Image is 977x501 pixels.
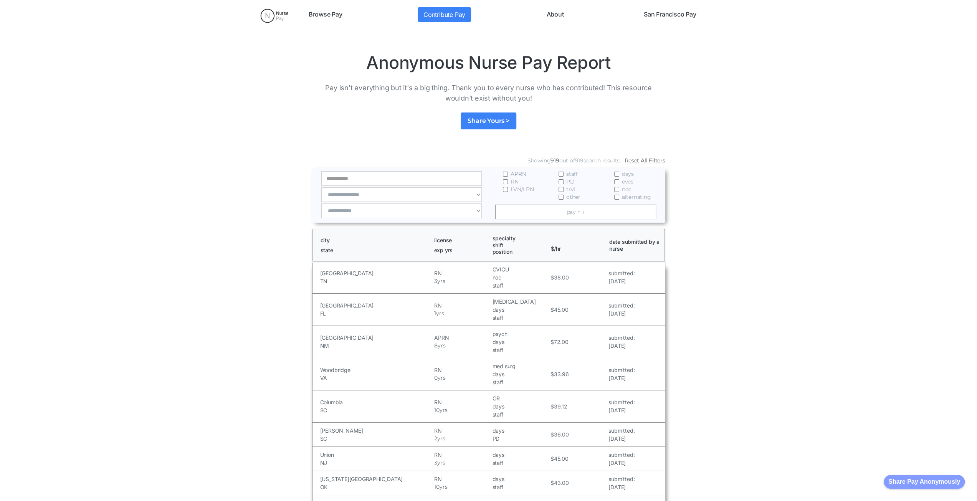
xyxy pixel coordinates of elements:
h5: 38.00 [554,273,569,281]
h5: OK [320,483,433,491]
a: pay ↑ ↓ [495,205,656,219]
h5: submitted: [608,269,635,277]
h5: [DATE] [608,483,635,491]
h5: RN [434,366,490,374]
h5: submitted: [608,366,635,374]
h5: $ [550,273,554,281]
h5: staff [492,459,548,467]
h5: noc [492,273,548,281]
input: other [559,195,564,200]
input: trvl [559,187,564,192]
h5: PD [492,435,548,443]
input: alternating [614,195,619,200]
h5: days [492,370,548,378]
p: Pay isn't everything but it's a big thing. Thank you to every nurse who has contributed! This res... [312,83,665,103]
a: San Francisco Pay [641,7,699,22]
h5: yrs [438,342,445,350]
span: alternating [622,193,651,201]
h5: RN [434,451,490,459]
h1: city [321,237,427,244]
span: 919 [550,157,559,164]
div: Showing out of search results. [527,157,621,164]
span: noc [622,185,631,193]
h5: 8 [434,342,438,350]
h5: days [492,338,548,346]
h5: staff [492,281,548,289]
h5: submitted: [608,334,635,342]
a: Reset All Filters [625,157,665,164]
h5: submitted: [608,451,635,459]
h1: $/hr [551,238,602,252]
h5: submitted: [608,475,635,483]
h5: yrs [437,435,445,443]
h5: [DATE] [608,309,635,317]
h5: 45.00 [554,306,569,314]
h5: [DATE] [608,342,635,350]
h5: RN [434,301,490,309]
h5: Columbia [320,398,433,406]
h5: yrs [438,374,445,382]
h5: $ [550,306,554,314]
h5: 0 [434,374,438,382]
span: trvl [566,185,575,193]
a: Contribute Pay [418,7,471,22]
h5: psych [492,330,548,338]
a: submitted:[DATE] [608,475,635,491]
h5: 3 [434,459,437,467]
h5: 3 [434,277,437,285]
h5: [DATE] [608,459,635,467]
h5: $ [550,402,554,410]
h5: staff [492,410,548,418]
h5: FL [320,309,433,317]
h5: [DATE] [608,406,635,414]
h5: yrs [437,277,445,285]
h5: [US_STATE][GEOGRAPHIC_DATA] [320,475,433,483]
h1: license [434,237,486,244]
a: submitted:[DATE] [608,451,635,467]
a: submitted:[DATE] [608,269,635,285]
h5: 45.00 [554,455,569,463]
h5: RN [434,269,490,277]
a: Share Yours > [461,112,516,129]
h5: $ [550,479,554,487]
h5: med surg [492,362,548,370]
a: submitted:[DATE] [608,301,635,317]
input: staff [559,172,564,177]
input: APRN [503,172,508,177]
h5: 33.96 [554,370,569,378]
h5: days [492,451,548,459]
h5: [MEDICAL_DATA] [492,298,548,306]
input: noc [614,187,619,192]
h1: state [321,247,427,254]
h5: staff [492,346,548,354]
h5: OR [492,394,548,402]
span: PD [566,178,575,185]
a: submitted:[DATE] [608,366,635,382]
a: submitted:[DATE] [608,334,635,350]
h5: CVICU [492,265,548,273]
h5: RN [434,475,490,483]
h5: days [492,306,548,314]
input: PD [559,179,564,184]
h5: yrs [437,459,445,467]
h5: 2 [434,435,437,443]
h5: submitted: [608,427,635,435]
h5: 43.00 [554,479,569,487]
span: staff [566,170,578,178]
h5: 10 [434,483,440,491]
h5: 72.00 [554,338,569,346]
button: Share Pay Anonymously [884,475,965,489]
h5: SC [320,406,433,414]
input: LVN/LPN [503,187,508,192]
h5: NJ [320,459,433,467]
span: 919 [575,157,583,164]
h5: submitted: [608,398,635,406]
h5: Woodbridge [320,366,433,374]
h5: [GEOGRAPHIC_DATA] [320,334,433,342]
h5: days [492,475,548,483]
a: Browse Pay [306,7,346,22]
h5: 10 [434,406,440,414]
h5: $ [550,370,554,378]
h1: Anonymous Nurse Pay Report [312,52,665,73]
span: APRN [511,170,526,178]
